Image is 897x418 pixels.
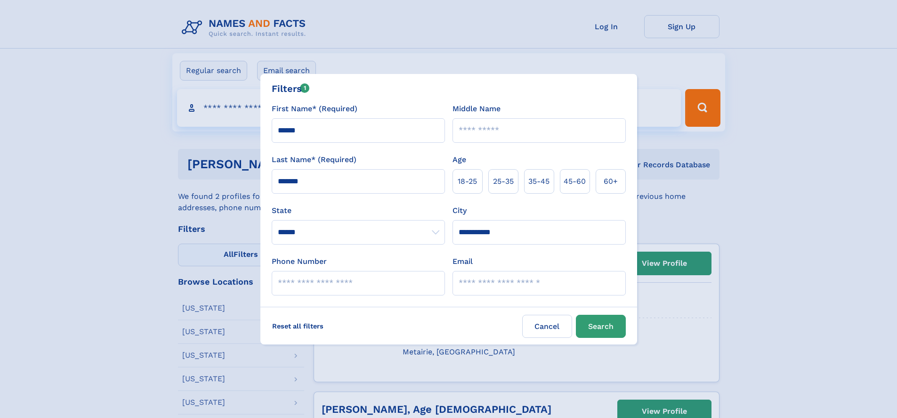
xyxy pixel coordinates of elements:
label: Phone Number [272,256,327,267]
div: Filters [272,82,310,96]
label: Reset all filters [266,315,330,337]
label: First Name* (Required) [272,103,357,115]
label: Middle Name [453,103,501,115]
span: 60+ [604,176,618,187]
span: 45‑60 [564,176,586,187]
button: Search [576,315,626,338]
span: 35‑45 [528,176,550,187]
label: Last Name* (Required) [272,154,356,165]
label: Email [453,256,473,267]
label: Cancel [522,315,572,338]
span: 18‑25 [458,176,477,187]
span: 25‑35 [493,176,514,187]
label: City [453,205,467,216]
label: State [272,205,445,216]
label: Age [453,154,466,165]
